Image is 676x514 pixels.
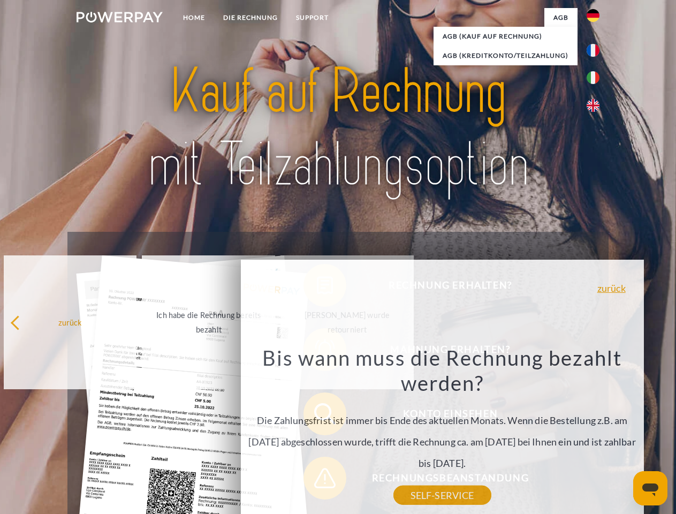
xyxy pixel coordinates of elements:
h3: Bis wann muss die Rechnung bezahlt werden? [247,345,637,396]
div: Die Zahlungsfrist ist immer bis Ende des aktuellen Monats. Wenn die Bestellung z.B. am [DATE] abg... [247,345,637,495]
img: title-powerpay_de.svg [102,51,574,205]
div: Ich habe die Rechnung bereits bezahlt [148,308,269,337]
img: de [587,9,599,22]
a: zurück [597,283,626,293]
a: SUPPORT [287,8,338,27]
img: en [587,99,599,112]
img: it [587,71,599,84]
a: SELF-SERVICE [393,486,491,505]
img: fr [587,44,599,57]
iframe: Schaltfläche zum Öffnen des Messaging-Fensters [633,471,667,505]
a: AGB (Kreditkonto/Teilzahlung) [434,46,578,65]
a: AGB (Kauf auf Rechnung) [434,27,578,46]
img: logo-powerpay-white.svg [77,12,163,22]
a: DIE RECHNUNG [214,8,287,27]
a: Home [174,8,214,27]
div: zurück [10,315,131,329]
a: agb [544,8,578,27]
